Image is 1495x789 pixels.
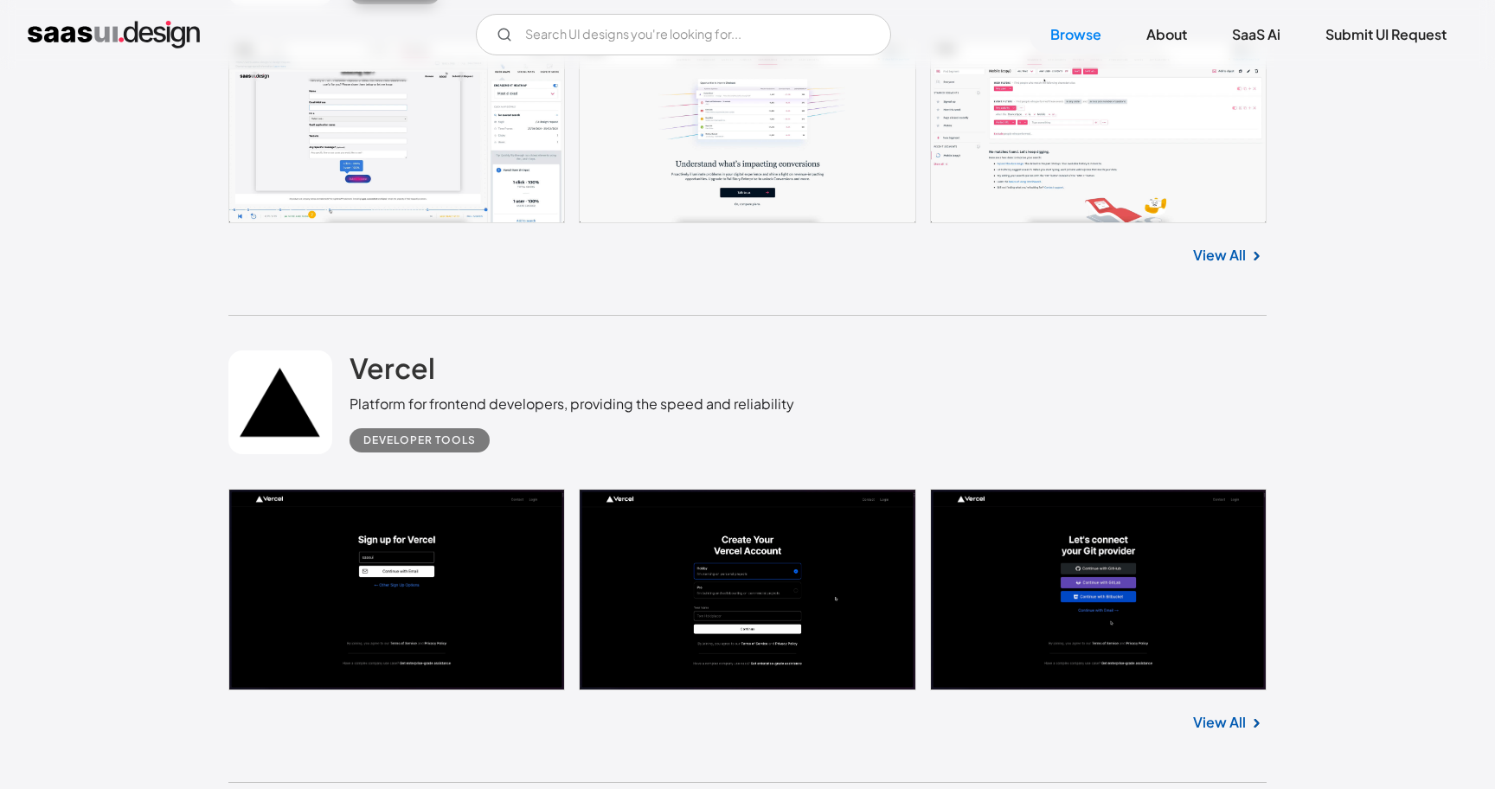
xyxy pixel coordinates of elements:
a: Browse [1030,16,1122,54]
a: View All [1193,245,1246,266]
a: Vercel [350,350,435,394]
input: Search UI designs you're looking for... [476,14,891,55]
div: Developer tools [363,430,476,451]
form: Email Form [476,14,891,55]
h2: Vercel [350,350,435,385]
a: View All [1193,712,1246,733]
a: home [28,21,200,48]
a: About [1126,16,1208,54]
div: Platform for frontend developers, providing the speed and reliability [350,394,794,414]
a: Submit UI Request [1305,16,1467,54]
a: SaaS Ai [1211,16,1301,54]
